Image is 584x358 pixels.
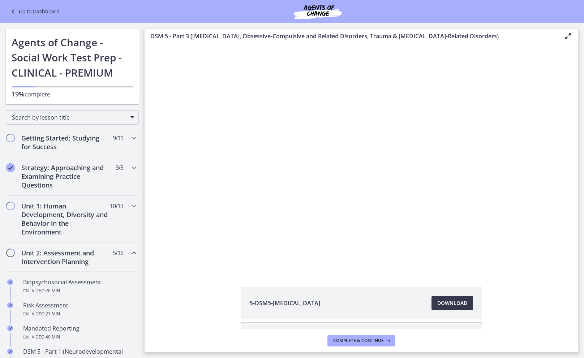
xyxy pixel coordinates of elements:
[145,44,578,270] iframe: Video Lesson
[327,335,395,346] button: Complete & continue
[23,278,136,295] div: Biopsychosocial Assessment
[110,202,123,210] span: 10 / 13
[431,296,473,310] a: Download
[23,310,136,318] div: Video
[333,338,384,344] span: Complete & continue
[7,349,13,354] i: Completed
[250,299,320,307] span: 5-DSM5-[MEDICAL_DATA]
[44,333,60,341] span: · 40 min
[7,279,13,285] i: Completed
[113,134,123,142] span: 9 / 11
[6,163,15,172] i: Completed
[21,163,109,189] h2: Strategy: Approaching and Examining Practice Questions
[116,163,123,172] span: 3 / 3
[23,333,136,341] div: Video
[6,110,139,125] div: Search by lesson title
[12,35,133,80] h1: Agents of Change - Social Work Test Prep - CLINICAL - PREMIUM
[113,249,123,257] span: 5 / 16
[23,286,136,295] div: Video
[7,325,13,331] i: Completed
[44,286,60,295] span: · 26 min
[274,3,361,20] img: Agents of Change
[23,324,136,341] div: Mandated Reporting
[21,134,109,151] h2: Getting Started: Studying for Success
[21,249,109,266] h2: Unit 2: Assessment and Intervention Planning
[150,32,552,40] h3: DSM 5 - Part 3 ([MEDICAL_DATA], Obsessive-Compulsive and Related Disorders, Trauma & [MEDICAL_DAT...
[7,302,13,308] i: Completed
[44,310,60,318] span: · 21 min
[23,301,136,318] div: Risk Assessment
[21,202,109,236] h2: Unit 1: Human Development, Diversity and Behavior in the Environment
[12,90,133,99] p: complete
[9,7,60,16] a: Go to Dashboard
[12,113,127,121] span: Search by lesson title
[12,90,25,98] span: 19%
[437,299,467,307] span: Download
